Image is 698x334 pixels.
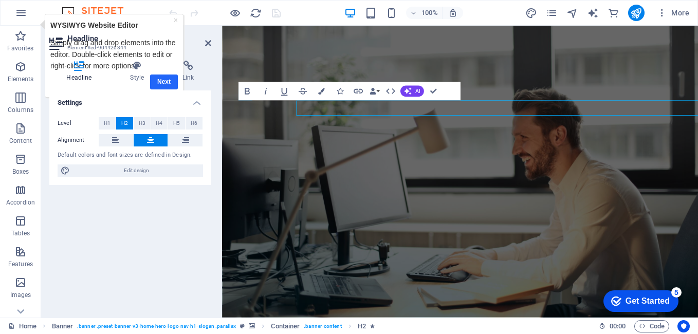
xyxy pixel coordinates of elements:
p: Columns [8,106,33,114]
i: Pages (Ctrl+Alt+S) [546,7,558,19]
p: Simply drag and drop elements into the editor. Double-click elements to edit or right-click for m... [13,23,141,58]
i: Publish [630,7,642,19]
div: 5 [76,2,86,12]
p: Accordion [6,198,35,207]
button: navigator [566,7,579,19]
i: On resize automatically adjust zoom level to fit chosen device. [448,8,457,17]
span: H3 [139,117,145,129]
button: design [525,7,538,19]
button: Data Bindings [368,82,381,100]
button: publish [628,5,645,21]
span: Code [639,320,665,332]
p: Content [9,137,32,145]
label: Alignment [58,134,99,146]
h4: Link [166,61,211,82]
button: H3 [134,117,151,129]
a: × [137,2,141,10]
img: Editor Logo [59,7,136,19]
h2: Headline [67,34,211,43]
h4: Settings [49,90,211,109]
h6: Session time [599,320,626,332]
button: commerce [608,7,620,19]
p: Images [10,291,31,299]
div: Get Started [30,11,75,21]
i: Commerce [608,7,619,19]
button: Confirm (Ctrl+⏎) [425,82,442,100]
button: Underline (Ctrl+U) [275,82,293,100]
button: Strikethrough [294,82,311,100]
button: Colors [313,82,330,100]
button: Click here to leave preview mode and continue editing [229,7,241,19]
span: AI [415,88,420,94]
button: Usercentrics [677,320,690,332]
span: : [617,322,618,330]
label: Level [58,117,99,129]
p: Favorites [7,44,33,52]
i: Navigator [566,7,578,19]
span: Click to select. Double-click to edit [358,320,366,332]
h3: Element #ed-904420344 [67,43,191,52]
button: Bold (Ctrl+B) [238,82,256,100]
button: AI [400,86,424,97]
button: H2 [116,117,133,129]
h4: Style [113,61,166,82]
button: Italic (Ctrl+I) [257,82,274,100]
button: More [653,5,693,21]
button: H5 [168,117,185,129]
p: Elements [8,75,34,83]
i: Element contains an animation [370,323,375,329]
span: . banner-content [304,320,341,332]
span: H1 [104,117,111,129]
p: Features [8,260,33,268]
button: Icons [331,82,348,100]
h4: Headline [49,61,113,82]
i: AI Writer [587,7,599,19]
span: . banner .preset-banner-v3-home-hero-logo-nav-h1-slogan .parallax [77,320,236,332]
div: Close tooltip [137,1,141,12]
span: H5 [173,117,180,129]
i: Reload page [250,7,262,19]
a: Click to cancel selection. Double-click to open Pages [8,320,36,332]
nav: breadcrumb [52,320,375,332]
button: text_generator [587,7,599,19]
button: Link [350,82,367,100]
span: H6 [191,117,197,129]
a: Next [113,61,141,76]
strong: WYSIWYG Website Editor [13,7,101,15]
i: This element contains a background [249,323,255,329]
div: Default colors and font sizes are defined in Design. [58,151,203,160]
button: Code [634,320,669,332]
i: This element is a customizable preset [240,323,245,329]
button: H6 [186,117,203,129]
button: 100% [406,7,443,19]
button: H1 [99,117,116,129]
button: reload [249,7,262,19]
span: 00 00 [610,320,626,332]
button: HTML [382,82,399,100]
span: Click to select. Double-click to edit [52,320,74,332]
button: Edit design [58,164,203,177]
p: Boxes [12,168,29,176]
i: Design (Ctrl+Alt+Y) [525,7,537,19]
span: Edit design [73,164,200,177]
button: H4 [151,117,168,129]
p: Tables [11,229,30,237]
span: More [657,8,689,18]
span: H2 [121,117,128,129]
h6: 100% [421,7,438,19]
button: pages [546,7,558,19]
span: H4 [156,117,162,129]
div: Get Started 5 items remaining, 0% complete [8,5,83,27]
span: Click to select. Double-click to edit [271,320,300,332]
